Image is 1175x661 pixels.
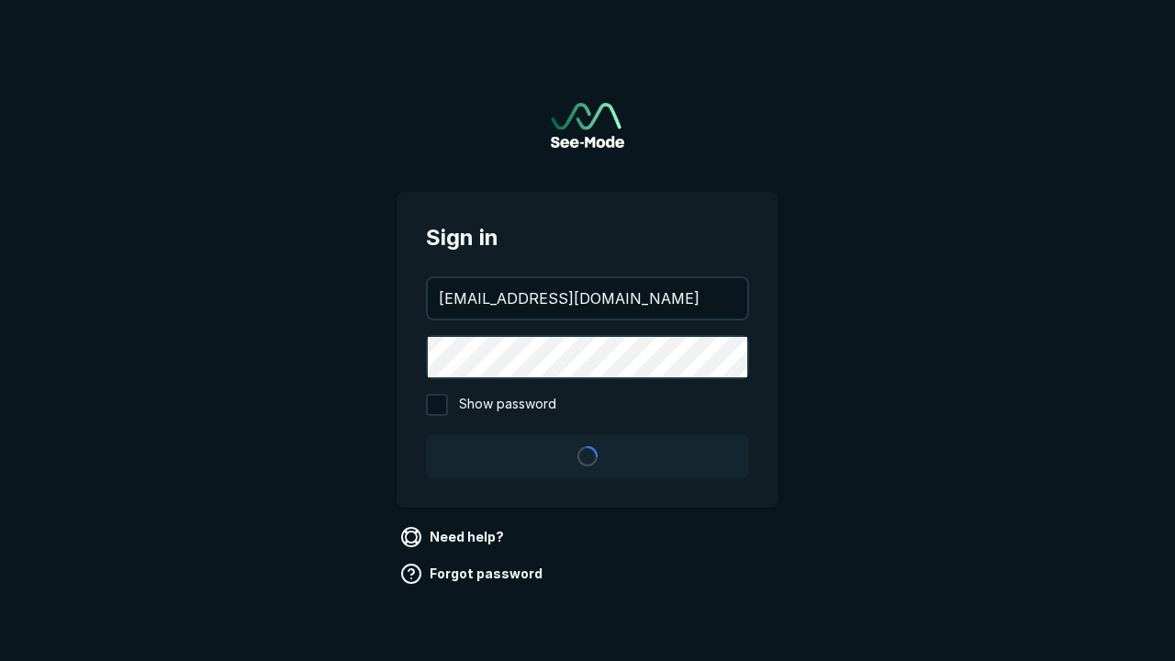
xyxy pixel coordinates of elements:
span: Sign in [426,221,749,254]
input: your@email.com [428,278,747,319]
img: See-Mode Logo [551,103,624,148]
a: Forgot password [397,559,550,588]
a: Need help? [397,522,511,552]
a: Go to sign in [551,103,624,148]
span: Show password [459,394,556,416]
